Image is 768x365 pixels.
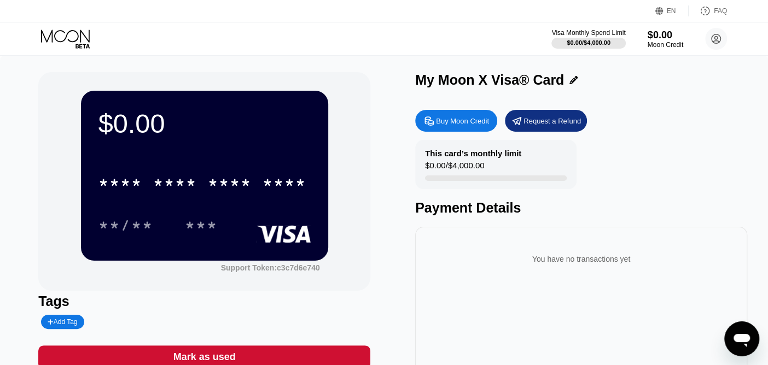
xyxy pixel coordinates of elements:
div: $0.00 / $4,000.00 [567,39,610,46]
div: Tags [38,293,370,309]
div: My Moon X Visa® Card [415,72,564,88]
div: Mark as used [173,351,236,363]
div: Support Token:c3c7d6e740 [221,263,320,272]
div: Buy Moon Credit [415,110,497,132]
div: Add Tag [48,318,77,326]
div: Moon Credit [648,41,683,49]
div: FAQ [714,7,727,15]
div: You have no transactions yet [424,244,738,274]
div: EN [667,7,676,15]
div: $0.00 [648,30,683,41]
div: $0.00 / $4,000.00 [425,161,484,175]
div: This card’s monthly limit [425,149,521,158]
div: Visa Monthly Spend Limit$0.00/$4,000.00 [551,29,625,49]
div: Add Tag [41,315,84,329]
div: Payment Details [415,200,747,216]
div: $0.00 [98,108,311,139]
div: Support Token: c3c7d6e740 [221,263,320,272]
iframe: Button to launch messaging window [724,321,759,356]
div: Visa Monthly Spend Limit [551,29,625,37]
div: $0.00Moon Credit [648,30,683,49]
div: Request a Refund [505,110,587,132]
div: Request a Refund [523,116,581,126]
div: Buy Moon Credit [436,116,489,126]
div: EN [655,5,689,16]
div: FAQ [689,5,727,16]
